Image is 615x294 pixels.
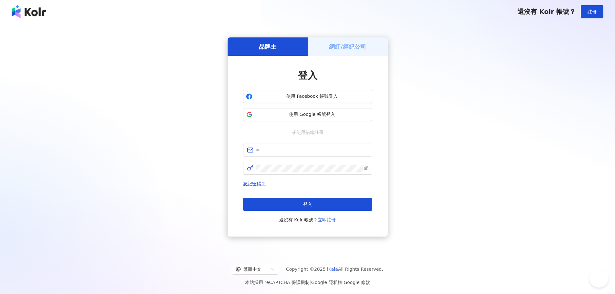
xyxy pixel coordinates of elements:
[245,279,370,286] span: 本站採用 reCAPTCHA 保護機制
[588,9,597,14] span: 註冊
[329,43,366,51] h5: 網紅/經紀公司
[311,280,342,285] a: Google 隱私權
[303,202,312,207] span: 登入
[279,216,336,224] span: 還沒有 Kolr 帳號？
[589,268,609,288] iframe: Help Scout Beacon - Open
[12,5,46,18] img: logo
[243,108,372,121] button: 使用 Google 帳號登入
[236,264,269,274] div: 繁體中文
[255,93,369,100] span: 使用 Facebook 帳號登入
[318,217,336,222] a: 立即註冊
[327,267,338,272] a: iKala
[310,280,311,285] span: |
[364,166,368,170] span: eye-invisible
[259,43,276,51] h5: 品牌主
[518,8,576,15] span: 還沒有 Kolr 帳號？
[255,111,369,118] span: 使用 Google 帳號登入
[343,280,370,285] a: Google 條款
[243,90,372,103] button: 使用 Facebook 帳號登入
[298,70,317,81] span: 登入
[243,198,372,211] button: 登入
[287,129,328,136] span: 或使用信箱註冊
[342,280,344,285] span: |
[581,5,603,18] button: 註冊
[286,265,383,273] span: Copyright © 2025 All Rights Reserved.
[243,181,266,186] a: 忘記密碼？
